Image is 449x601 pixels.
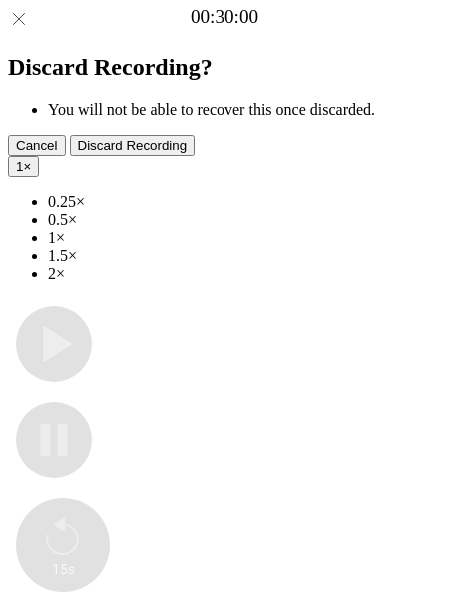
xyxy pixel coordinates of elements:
[191,6,258,28] a: 00:30:00
[48,247,441,265] li: 1.5×
[16,159,23,174] span: 1
[48,211,441,229] li: 0.5×
[48,193,441,211] li: 0.25×
[48,265,441,283] li: 2×
[8,54,441,81] h2: Discard Recording?
[48,229,441,247] li: 1×
[48,101,441,119] li: You will not be able to recover this once discarded.
[8,156,39,177] button: 1×
[70,135,196,156] button: Discard Recording
[8,135,66,156] button: Cancel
